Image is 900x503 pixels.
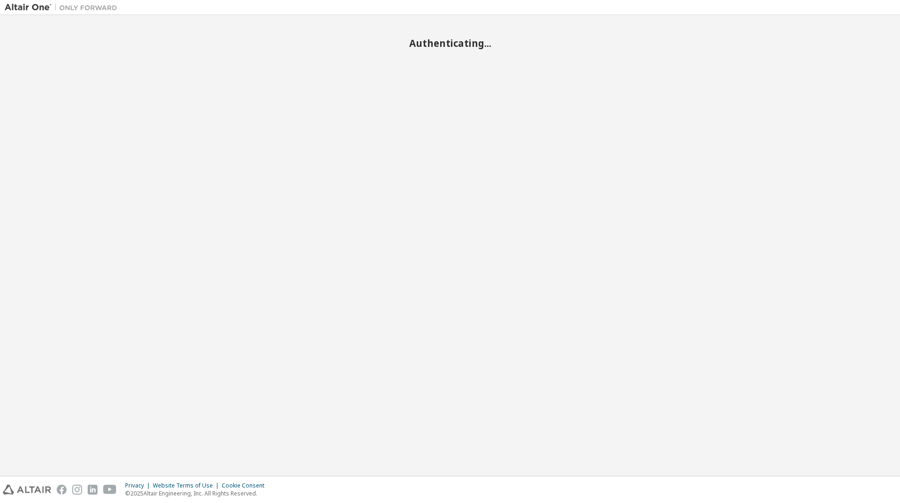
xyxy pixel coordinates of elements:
h2: Authenticating... [5,37,895,49]
div: Privacy [125,482,153,489]
div: Cookie Consent [222,482,270,489]
img: linkedin.svg [88,485,97,495]
img: Altair One [5,3,122,12]
img: facebook.svg [57,485,67,495]
p: © 2025 Altair Engineering, Inc. All Rights Reserved. [125,489,270,497]
img: altair_logo.svg [3,485,51,495]
img: instagram.svg [72,485,82,495]
div: Website Terms of Use [153,482,222,489]
img: youtube.svg [103,485,117,495]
